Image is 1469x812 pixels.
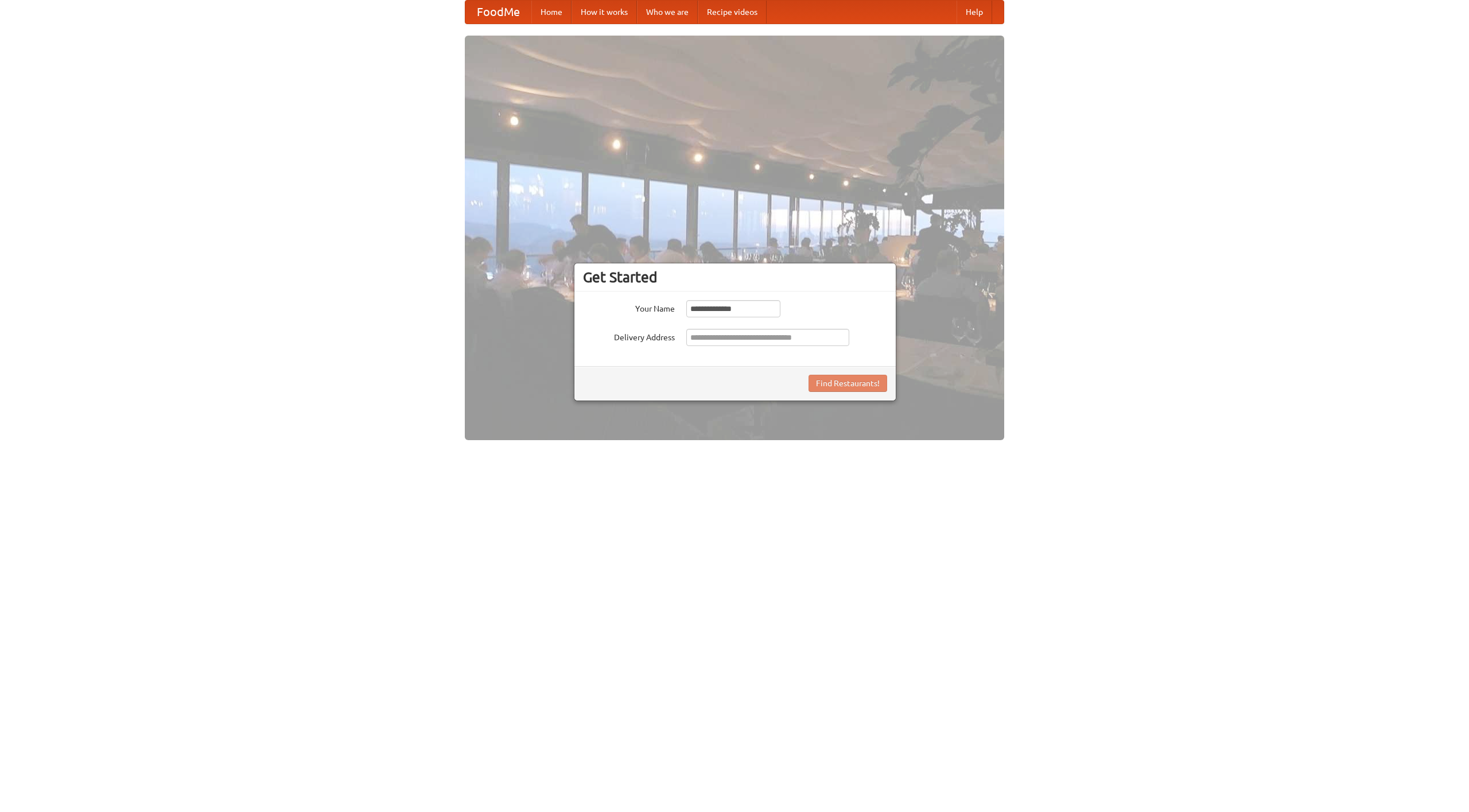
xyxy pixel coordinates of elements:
a: Help [957,1,992,24]
h3: Get Started [583,269,887,286]
a: FoodMe [465,1,531,24]
label: Your Name [583,300,675,314]
button: Find Restaurants! [809,375,887,392]
a: Recipe videos [698,1,767,24]
a: Who we are [637,1,698,24]
a: Home [531,1,572,24]
a: How it works [572,1,637,24]
label: Delivery Address [583,329,675,343]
